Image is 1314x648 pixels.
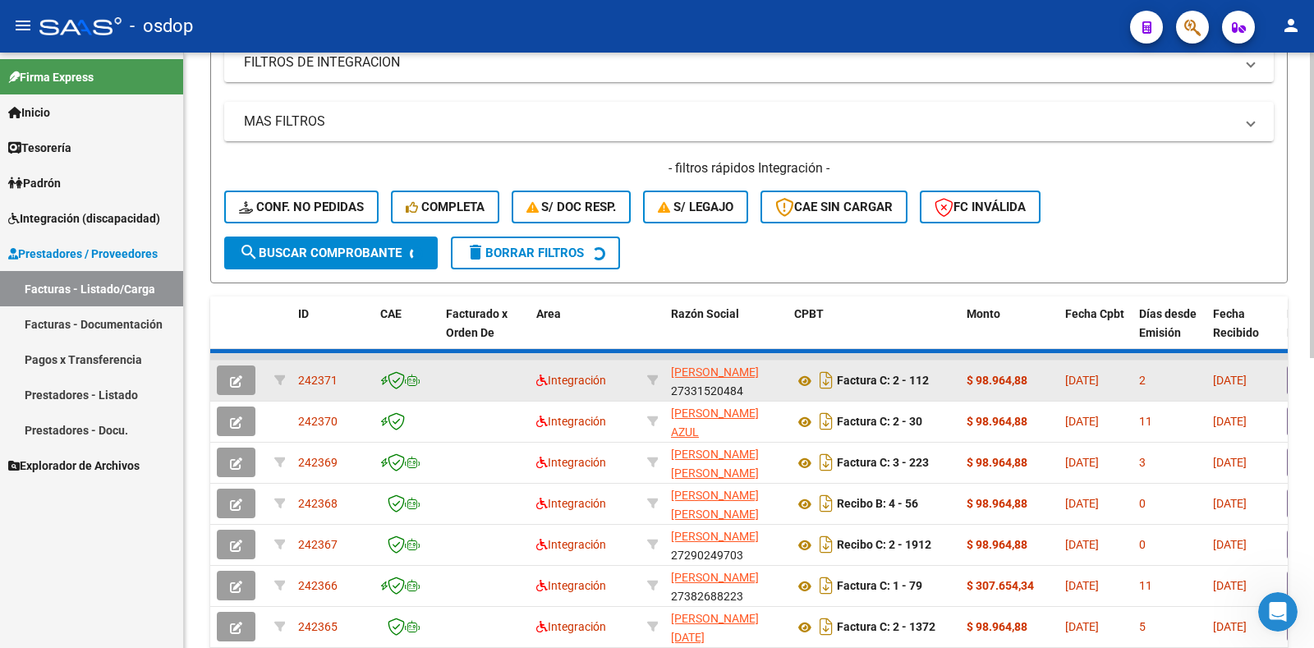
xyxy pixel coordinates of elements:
[8,139,71,157] span: Tesorería
[298,374,338,387] span: 242371
[8,245,158,263] span: Prestadores / Proveedores
[671,365,759,379] span: [PERSON_NAME]
[1213,620,1247,633] span: [DATE]
[671,489,759,521] span: [PERSON_NAME] [PERSON_NAME]
[439,296,530,369] datatable-header-cell: Facturado x Orden De
[244,113,1234,131] mat-panel-title: MAS FILTROS
[664,296,788,369] datatable-header-cell: Razón Social
[1213,579,1247,592] span: [DATE]
[298,620,338,633] span: 242365
[130,8,193,44] span: - osdop
[536,620,606,633] span: Integración
[1065,497,1099,510] span: [DATE]
[292,296,374,369] datatable-header-cell: ID
[298,307,309,320] span: ID
[1213,456,1247,469] span: [DATE]
[1281,16,1301,35] mat-icon: person
[8,68,94,86] span: Firma Express
[671,609,781,644] div: 27385709914
[816,449,837,476] i: Descargar documento
[466,246,584,260] span: Borrar Filtros
[406,200,485,214] span: Completa
[837,539,931,552] strong: Recibo C: 2 - 1912
[536,538,606,551] span: Integración
[837,457,929,470] strong: Factura C: 3 - 223
[788,296,960,369] datatable-header-cell: CPBT
[1133,296,1206,369] datatable-header-cell: Días desde Emisión
[380,307,402,320] span: CAE
[466,242,485,262] mat-icon: delete
[239,246,402,260] span: Buscar Comprobante
[536,456,606,469] span: Integración
[536,415,606,428] span: Integración
[1065,620,1099,633] span: [DATE]
[446,307,508,339] span: Facturado x Orden De
[967,579,1034,592] strong: $ 307.654,34
[224,102,1274,141] mat-expansion-panel-header: MAS FILTROS
[967,415,1027,428] strong: $ 98.964,88
[298,497,338,510] span: 242368
[1258,592,1298,632] iframe: Intercom live chat
[967,307,1000,320] span: Monto
[536,307,561,320] span: Area
[239,200,364,214] span: Conf. no pedidas
[374,296,439,369] datatable-header-cell: CAE
[1139,497,1146,510] span: 0
[920,191,1041,223] button: FC Inválida
[671,307,739,320] span: Razón Social
[1065,456,1099,469] span: [DATE]
[239,242,259,262] mat-icon: search
[224,43,1274,82] mat-expansion-panel-header: FILTROS DE INTEGRACION
[224,159,1274,177] h4: - filtros rápidos Integración -
[671,486,781,521] div: 27171676172
[8,457,140,475] span: Explorador de Archivos
[967,456,1027,469] strong: $ 98.964,88
[512,191,632,223] button: S/ Doc Resp.
[837,621,935,634] strong: Factura C: 2 - 1372
[671,404,781,439] div: 27406891238
[967,620,1027,633] strong: $ 98.964,88
[671,530,759,543] span: [PERSON_NAME]
[224,191,379,223] button: Conf. no pedidas
[671,568,781,603] div: 27382688223
[8,209,160,227] span: Integración (discapacidad)
[837,416,922,429] strong: Factura C: 2 - 30
[526,200,617,214] span: S/ Doc Resp.
[967,374,1027,387] strong: $ 98.964,88
[1065,538,1099,551] span: [DATE]
[643,191,748,223] button: S/ legajo
[1139,538,1146,551] span: 0
[671,448,759,480] span: [PERSON_NAME] [PERSON_NAME]
[1139,374,1146,387] span: 2
[298,456,338,469] span: 242369
[837,375,929,388] strong: Factura C: 2 - 112
[244,53,1234,71] mat-panel-title: FILTROS DE INTEGRACION
[967,497,1027,510] strong: $ 98.964,88
[298,579,338,592] span: 242366
[8,103,50,122] span: Inicio
[1065,579,1099,592] span: [DATE]
[1213,415,1247,428] span: [DATE]
[935,200,1026,214] span: FC Inválida
[837,580,922,593] strong: Factura C: 1 - 79
[1213,538,1247,551] span: [DATE]
[671,527,781,562] div: 27290249703
[671,571,759,584] span: [PERSON_NAME]
[1213,497,1247,510] span: [DATE]
[837,498,918,511] strong: Recibo B: 4 - 56
[816,490,837,517] i: Descargar documento
[816,367,837,393] i: Descargar documento
[816,572,837,599] i: Descargar documento
[224,237,438,269] button: Buscar Comprobante
[1206,296,1280,369] datatable-header-cell: Fecha Recibido
[658,200,733,214] span: S/ legajo
[1065,374,1099,387] span: [DATE]
[530,296,641,369] datatable-header-cell: Area
[1213,374,1247,387] span: [DATE]
[1139,415,1152,428] span: 11
[298,538,338,551] span: 242367
[1065,307,1124,320] span: Fecha Cpbt
[671,612,759,644] span: [PERSON_NAME][DATE]
[13,16,33,35] mat-icon: menu
[8,174,61,192] span: Padrón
